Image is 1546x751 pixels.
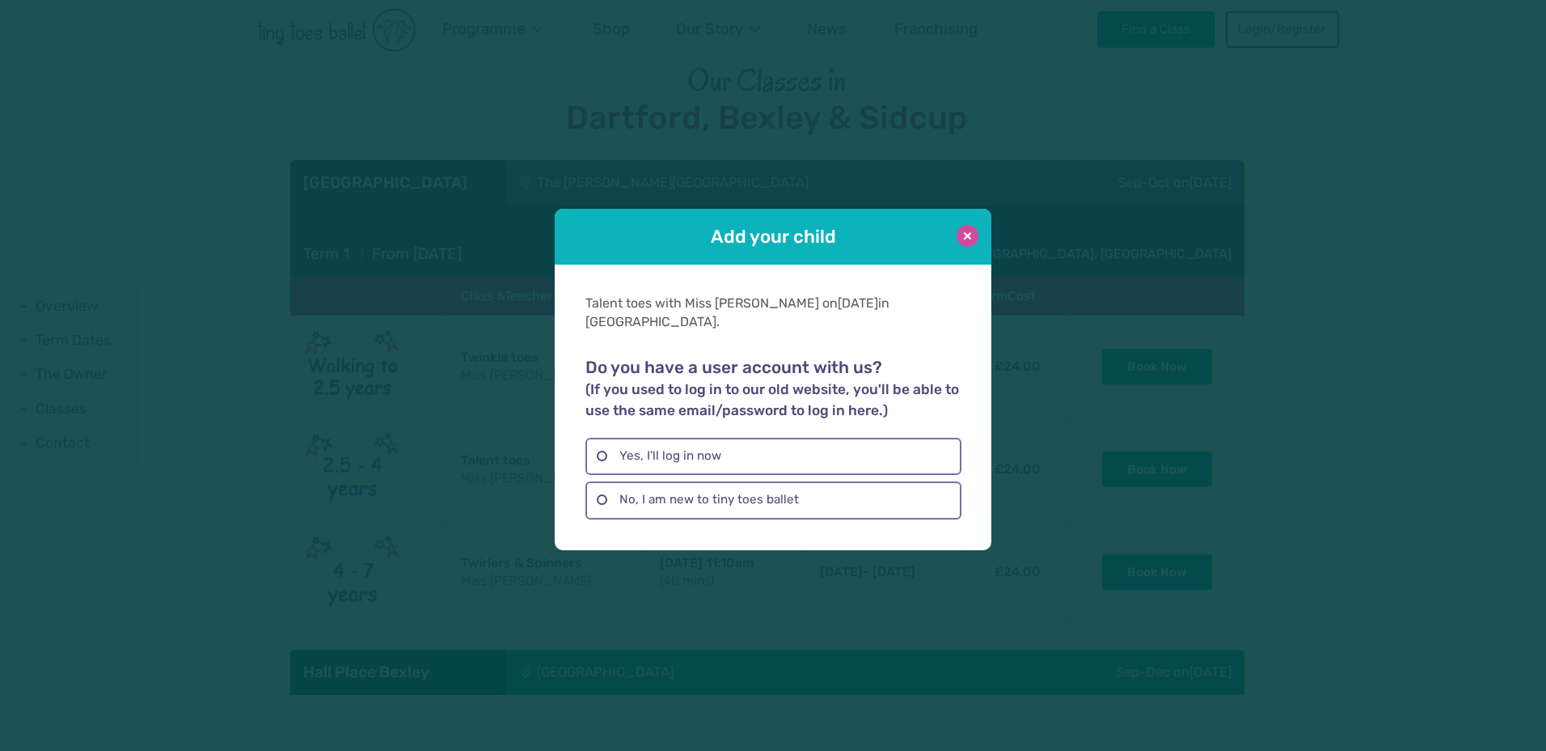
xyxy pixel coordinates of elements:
[585,358,961,421] h2: Do you have a user account with us?
[585,381,959,418] small: (If you used to log in to our old website, you'll be able to use the same email/password to log i...
[838,295,878,311] span: [DATE]
[585,295,961,331] div: Talent toes with Miss [PERSON_NAME] on in [GEOGRAPHIC_DATA].
[585,482,961,519] label: No, I am new to tiny toes ballet
[600,224,946,249] h1: Add your child
[585,438,961,475] label: Yes, I'll log in now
